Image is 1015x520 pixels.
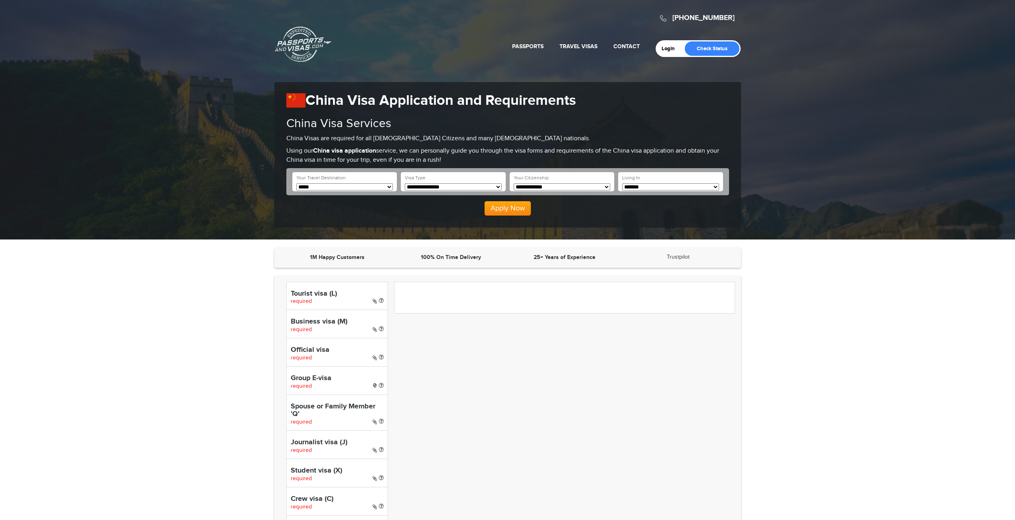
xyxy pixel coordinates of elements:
p: China Visas are required for all [DEMOGRAPHIC_DATA] Citizens and many [DEMOGRAPHIC_DATA] nationals. [286,134,729,143]
i: Paper Visa [372,447,377,453]
h4: Group E-visa [291,375,384,383]
h4: Tourist visa (L) [291,290,384,298]
h4: Official visa [291,346,384,354]
label: Your Citizenship [514,175,549,181]
i: Paper Visa [372,419,377,425]
i: Paper Visa [372,298,377,304]
span: required [291,419,312,425]
strong: 25+ Years of Experience [534,254,595,261]
a: [PHONE_NUMBER] [672,14,735,22]
i: Paper Visa [372,355,377,361]
p: Using our service, we can personally guide you through the visa forms and requirements of the Chi... [286,147,729,165]
h4: Student visa (X) [291,467,384,475]
span: required [291,447,312,453]
a: Check Status [685,41,739,56]
label: Your Travel Destination [296,175,346,181]
i: Paper Visa [372,327,377,332]
h4: Crew visa (C) [291,495,384,503]
h1: China Visa Application and Requirements [286,92,729,109]
a: Passports [512,43,544,50]
i: Paper Visa [372,476,377,481]
a: Travel Visas [560,43,597,50]
h4: Journalist visa (J) [291,439,384,447]
a: Passports & [DOMAIN_NAME] [275,26,331,62]
h2: China Visa Services [286,117,729,130]
label: Living In [622,175,640,181]
strong: 1M Happy Customers [310,254,365,261]
strong: China visa application [313,147,376,155]
h4: Business visa (M) [291,318,384,326]
h4: Spouse or Family Member 'Q' [291,403,384,419]
a: Contact [613,43,640,50]
button: Apply Now [485,201,531,216]
span: required [291,504,312,510]
span: required [291,383,312,389]
label: Visa Type [405,175,426,181]
i: e-Visa [373,383,377,387]
i: Paper Visa [372,504,377,510]
a: Trustpilot [667,254,690,260]
span: required [291,298,312,304]
span: required [291,355,312,361]
span: required [291,326,312,333]
a: Login [662,45,680,52]
span: required [291,475,312,482]
strong: 100% On Time Delivery [421,254,481,261]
